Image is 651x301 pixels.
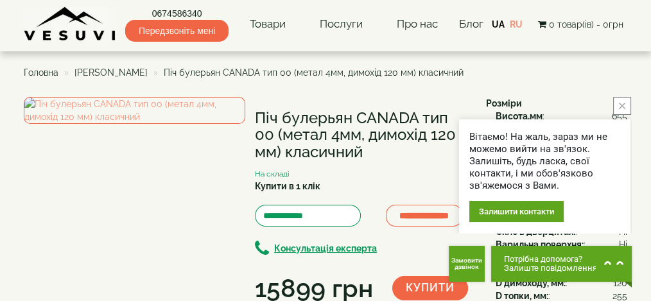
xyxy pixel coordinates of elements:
button: Купити [392,276,468,300]
label: Купити в 1 клік [255,180,320,193]
img: content [24,6,117,42]
button: Chat button [491,246,632,282]
span: 120 [613,277,627,289]
small: На складі [255,169,290,178]
span: Передзвоніть мені [125,20,229,42]
div: Вітаємо! На жаль, зараз ми не можемо вийти на зв'язок. Залишіть, будь ласка, свої контакти, і ми ... [469,131,620,192]
img: Піч булерьян CANADA тип 00 (метал 4мм, димохід 120 мм) класичний [24,97,245,124]
a: Послуги [307,10,376,39]
span: Піч булерьян CANADA тип 00 (метал 4мм, димохід 120 мм) класичний [164,67,464,78]
button: 0 товар(ів) - 0грн [534,17,627,31]
a: Головна [24,67,58,78]
b: Варильна поверхня: [496,239,584,250]
div: : [496,238,627,251]
a: UA [492,19,505,30]
b: D топки, мм: [496,291,548,301]
a: Товари [237,10,299,39]
span: Потрібна допомога? [504,255,597,264]
b: D димоходу, мм: [496,278,566,288]
a: 0674586340 [125,7,229,20]
a: Про нас [384,10,451,39]
span: Замовити дзвінок [451,257,482,270]
div: Залишити контакти [469,201,564,222]
span: Залиште повідомлення [504,264,597,273]
a: RU [510,19,523,30]
div: : [496,277,627,289]
b: Консультація експерта [274,243,377,254]
a: Блог [459,17,483,30]
a: [PERSON_NAME] [74,67,148,78]
span: 0 товар(ів) - 0грн [549,19,623,30]
button: close button [613,97,631,115]
button: Get Call button [449,246,485,282]
span: Ні [619,238,627,251]
h1: Піч булерьян CANADA тип 00 (метал 4мм, димохід 120 мм) класичний [255,110,467,160]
